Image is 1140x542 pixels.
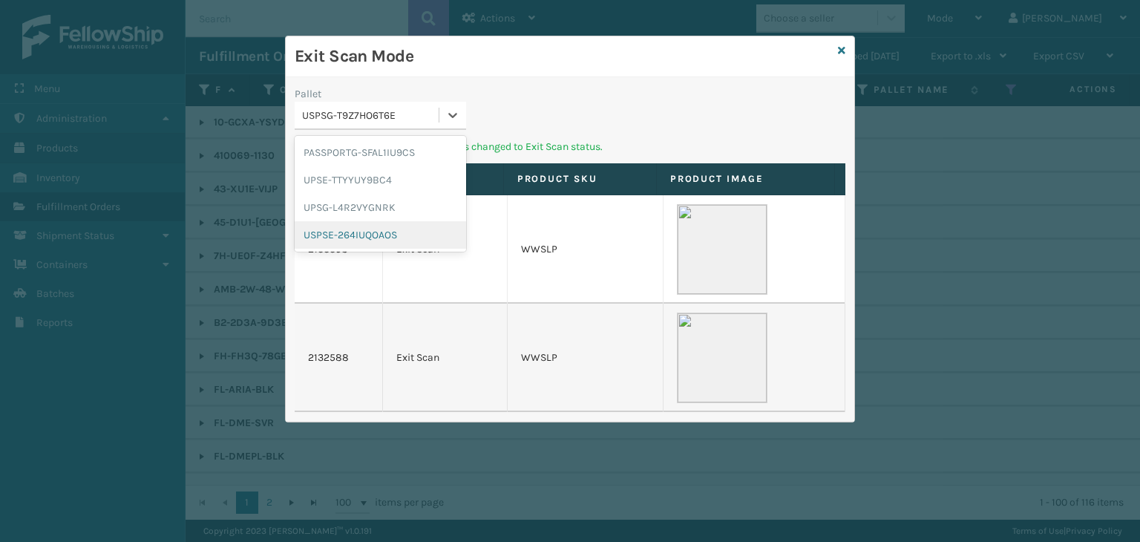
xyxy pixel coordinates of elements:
[295,45,832,68] h3: Exit Scan Mode
[677,313,767,403] img: 51104088640_40f294f443_o-scaled-700x700.jpg
[508,304,664,412] td: WWSLP
[295,194,466,221] div: UPSG-L4R2VYGNRK
[308,350,349,365] a: 2132588
[295,221,466,249] div: USPSE-264IUQOAOS
[295,86,321,102] label: Pallet
[302,108,440,123] div: USPSG-T9Z7HO6T6E
[517,172,643,186] label: Product SKU
[670,172,821,186] label: Product Image
[295,166,466,194] div: UPSE-TTYYUY9BC4
[295,139,845,154] p: Pallet scanned and Fulfillment Orders changed to Exit Scan status.
[677,204,767,295] img: 51104088640_40f294f443_o-scaled-700x700.jpg
[383,304,508,412] td: Exit Scan
[295,139,466,166] div: PASSPORTG-SFAL1IU9CS
[508,195,664,304] td: WWSLP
